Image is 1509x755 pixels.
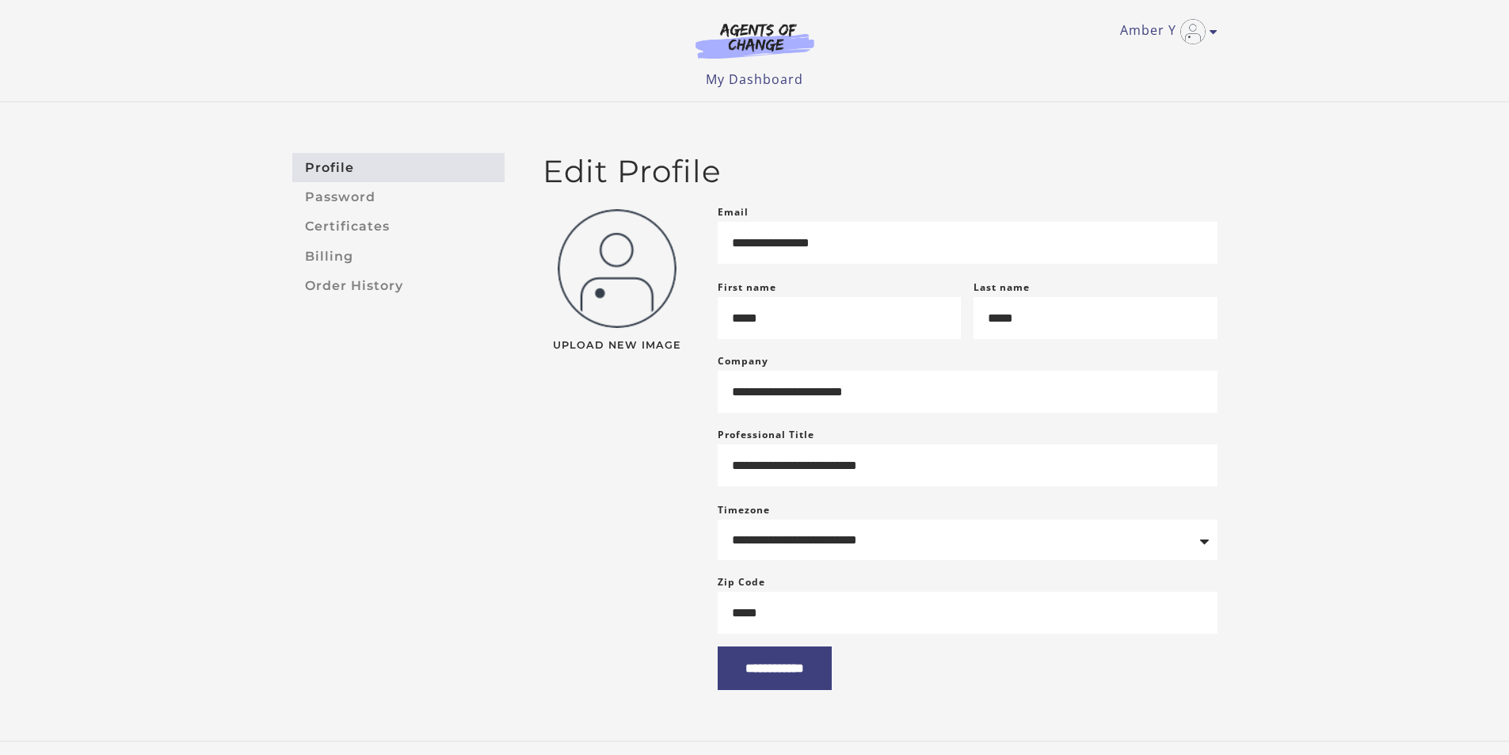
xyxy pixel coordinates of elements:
a: Certificates [292,212,505,242]
img: Agents of Change Logo [679,22,831,59]
a: Password [292,182,505,212]
label: Zip Code [718,573,765,592]
label: Company [718,352,768,371]
a: Toggle menu [1120,19,1210,44]
a: Billing [292,242,505,271]
span: Upload New Image [543,341,692,351]
h2: Edit Profile [543,153,1217,190]
label: Professional Title [718,425,814,444]
a: Profile [292,153,505,182]
label: First name [718,280,776,294]
label: Email [718,203,749,222]
a: Order History [292,271,505,300]
a: My Dashboard [706,71,803,88]
label: Timezone [718,503,770,517]
label: Last name [974,280,1030,294]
